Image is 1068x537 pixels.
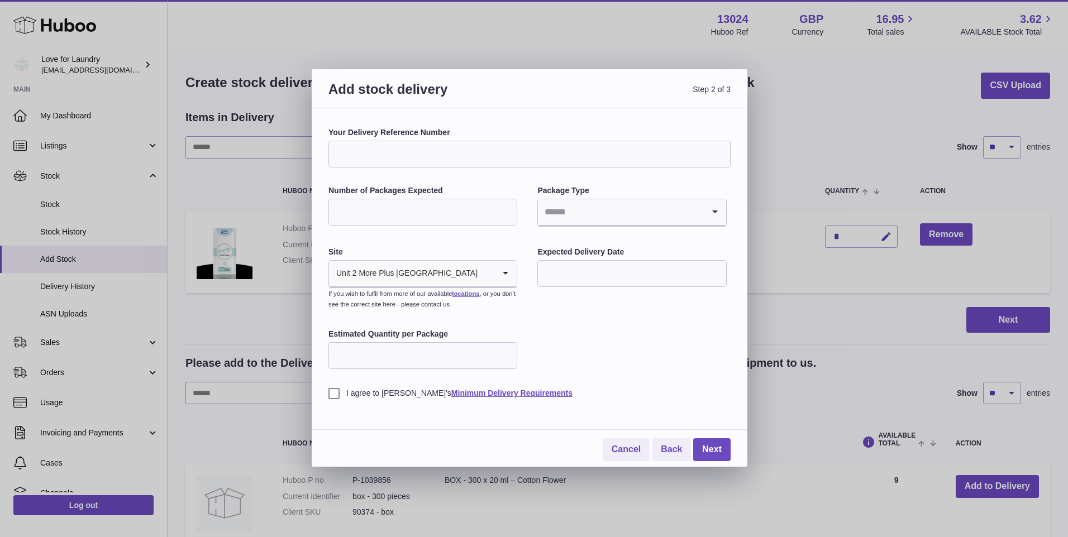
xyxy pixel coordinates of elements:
label: Estimated Quantity per Package [328,329,517,339]
span: Unit 2 More Plus [GEOGRAPHIC_DATA] [329,261,478,286]
a: locations [452,290,479,297]
input: Search for option [478,261,494,286]
label: Package Type [537,185,726,196]
label: I agree to [PERSON_NAME]'s [328,388,731,399]
a: Next [693,438,731,461]
label: Your Delivery Reference Number [328,127,731,138]
div: Search for option [329,261,517,287]
label: Expected Delivery Date [537,247,726,257]
a: Back [652,438,691,461]
h3: Add stock delivery [328,80,530,111]
div: Search for option [538,199,726,226]
a: Cancel [603,438,650,461]
span: Step 2 of 3 [530,80,731,111]
input: Search for option [538,199,703,225]
label: Number of Packages Expected [328,185,517,196]
small: If you wish to fulfil from more of our available , or you don’t see the correct site here - pleas... [328,290,516,308]
a: Minimum Delivery Requirements [451,389,573,397]
label: Site [328,247,517,257]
